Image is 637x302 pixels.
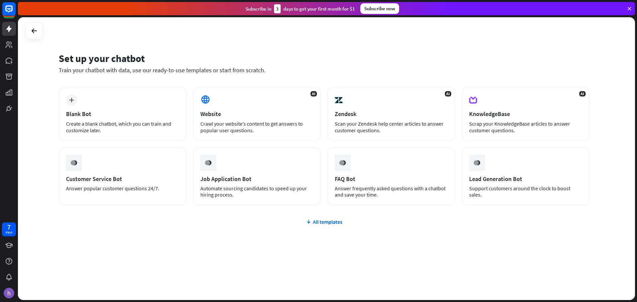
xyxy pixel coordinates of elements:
[2,222,16,236] a: 7 days
[469,185,582,198] div: Support customers around the clock to boost sales.
[66,120,179,134] div: Create a blank chatbot, which you can train and customize later.
[7,224,11,230] div: 7
[335,110,448,118] div: Zendesk
[59,66,590,74] div: Train your chatbot with data, use our ready-to-use templates or start from scratch.
[469,120,582,134] div: Scrap your KnowledgeBase articles to answer customer questions.
[469,175,582,183] div: Lead Generation Bot
[360,3,399,14] div: Subscribe now
[66,175,179,183] div: Customer Service Bot
[469,110,582,118] div: KnowledgeBase
[67,156,80,169] img: ceee058c6cabd4f577f8.gif
[59,52,590,65] div: Set up your chatbot
[66,185,179,192] div: Answer popular customer questions 24/7.
[200,175,314,183] div: Job Application Bot
[335,185,448,198] div: Answer frequently asked questions with a chatbot and save your time.
[311,91,317,96] span: AI
[274,4,281,13] div: 3
[69,98,74,102] i: plus
[200,120,314,134] div: Crawl your website’s content to get answers to popular user questions.
[335,120,448,134] div: Scan your Zendesk help center articles to answer customer questions.
[59,218,590,225] div: All templates
[336,156,349,169] img: ceee058c6cabd4f577f8.gif
[445,91,451,96] span: AI
[246,4,355,13] div: Subscribe in days to get your first month for $1
[6,230,12,235] div: days
[200,110,314,118] div: Website
[335,175,448,183] div: FAQ Bot
[200,185,314,198] div: Automate sourcing candidates to speed up your hiring process.
[202,156,214,169] img: ceee058c6cabd4f577f8.gif
[66,110,179,118] div: Blank Bot
[470,156,483,169] img: ceee058c6cabd4f577f8.gif
[579,91,586,96] span: AI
